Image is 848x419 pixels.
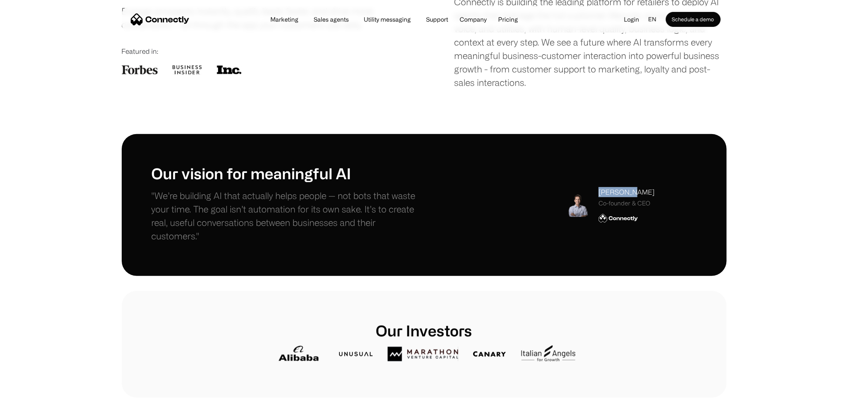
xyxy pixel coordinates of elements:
[358,16,417,22] a: Utility messaging
[264,16,304,22] a: Marketing
[131,14,189,25] a: home
[649,14,657,25] div: en
[457,14,489,25] div: Company
[618,14,646,25] a: Login
[666,12,721,27] a: Schedule a demo
[460,14,487,25] div: Company
[152,164,424,183] h1: Our vision for meaningful AI
[122,46,394,56] div: Featured in:
[7,405,45,416] aside: Language selected: English
[599,199,655,208] div: Co-founder & CEO
[420,16,454,22] a: Support
[273,321,575,340] h1: Our Investors
[599,187,655,197] div: [PERSON_NAME]
[492,16,524,22] a: Pricing
[152,189,424,243] p: "We’re building AI that actually helps people — not bots that waste your time. The goal isn’t aut...
[308,16,355,22] a: Sales agents
[15,406,45,416] ul: Language list
[646,14,666,25] div: en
